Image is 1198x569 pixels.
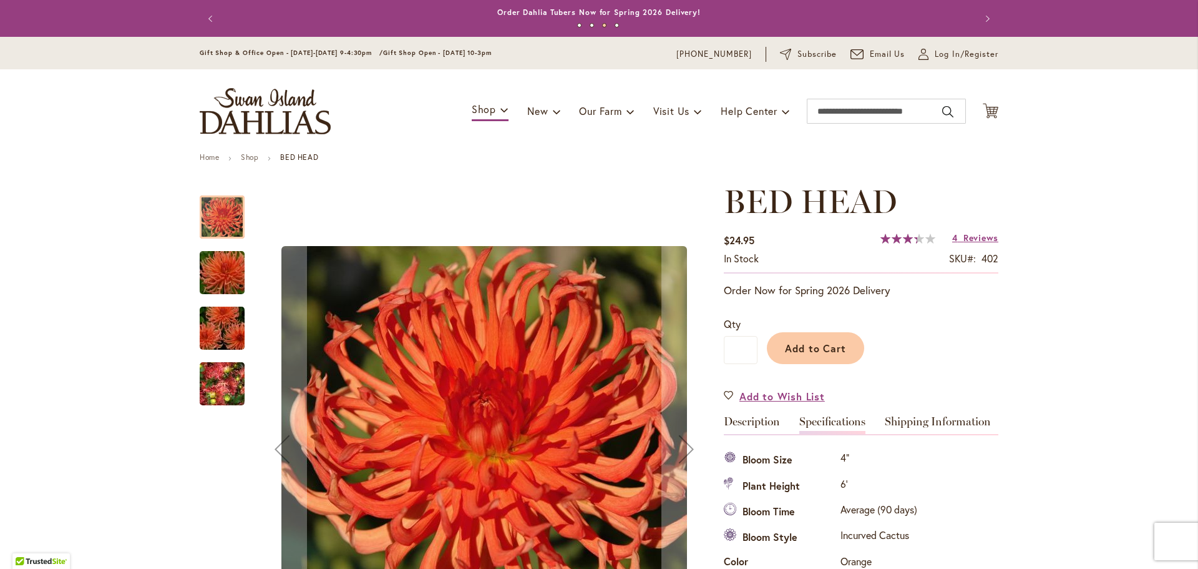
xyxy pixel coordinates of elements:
[200,350,245,405] div: BED HEAD
[579,104,621,117] span: Our Farm
[177,299,267,359] img: BED HEAD
[177,243,267,303] img: BED HEAD
[780,48,837,61] a: Subscribe
[837,448,920,473] td: 4"
[724,252,759,266] div: Availability
[602,23,606,27] button: 3 of 4
[200,239,257,294] div: BED HEAD
[177,350,267,418] img: BED HEAD
[799,416,865,434] a: Specifications
[837,473,920,499] td: 6'
[615,23,619,27] button: 4 of 4
[973,6,998,31] button: Next
[200,88,331,134] a: store logo
[9,525,44,560] iframe: Launch Accessibility Center
[850,48,905,61] a: Email Us
[200,152,219,162] a: Home
[590,23,594,27] button: 2 of 4
[724,525,837,551] th: Bloom Style
[724,234,754,247] span: $24.95
[935,48,998,61] span: Log In/Register
[241,152,258,162] a: Shop
[724,500,837,525] th: Bloom Time
[676,48,752,61] a: [PHONE_NUMBER]
[837,500,920,525] td: Average (90 days)
[200,183,257,239] div: BED HEAD
[724,448,837,473] th: Bloom Size
[280,152,318,162] strong: BED HEAD
[724,283,998,298] p: Order Now for Spring 2026 Delivery
[797,48,837,61] span: Subscribe
[653,104,689,117] span: Visit Us
[724,416,780,434] a: Description
[724,317,741,330] span: Qty
[383,49,492,57] span: Gift Shop Open - [DATE] 10-3pm
[785,342,847,355] span: Add to Cart
[885,416,991,434] a: Shipping Information
[739,389,825,403] span: Add to Wish List
[577,23,582,27] button: 1 of 4
[981,252,998,266] div: 402
[952,232,958,244] span: 4
[724,389,825,403] a: Add to Wish List
[721,104,777,117] span: Help Center
[963,232,998,244] span: Reviews
[767,332,864,364] button: Add to Cart
[200,6,225,31] button: Previous
[870,48,905,61] span: Email Us
[200,294,257,350] div: BED HEAD
[952,232,998,244] a: 4 Reviews
[200,49,383,57] span: Gift Shop & Office Open - [DATE]-[DATE] 9-4:30pm /
[949,252,976,265] strong: SKU
[497,7,701,17] a: Order Dahlia Tubers Now for Spring 2026 Delivery!
[918,48,998,61] a: Log In/Register
[527,104,548,117] span: New
[880,234,935,244] div: 67%
[724,473,837,499] th: Plant Height
[724,252,759,265] span: In stock
[837,525,920,551] td: Incurved Cactus
[724,182,897,221] span: BED HEAD
[472,102,496,116] span: Shop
